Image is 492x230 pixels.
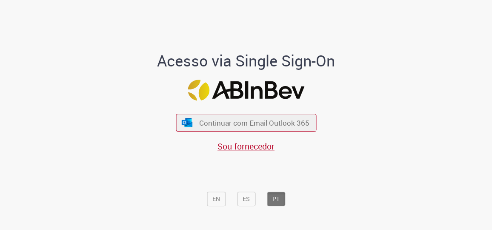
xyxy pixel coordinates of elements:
[181,118,193,127] img: ícone Azure/Microsoft 360
[149,52,343,69] h1: Acesso via Single Sign-On
[207,192,226,206] button: EN
[267,192,285,206] button: PT
[217,141,275,152] a: Sou fornecedor
[176,114,316,132] button: ícone Azure/Microsoft 360 Continuar com Email Outlook 365
[188,80,304,101] img: Logo ABInBev
[237,192,255,206] button: ES
[199,118,309,128] span: Continuar com Email Outlook 365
